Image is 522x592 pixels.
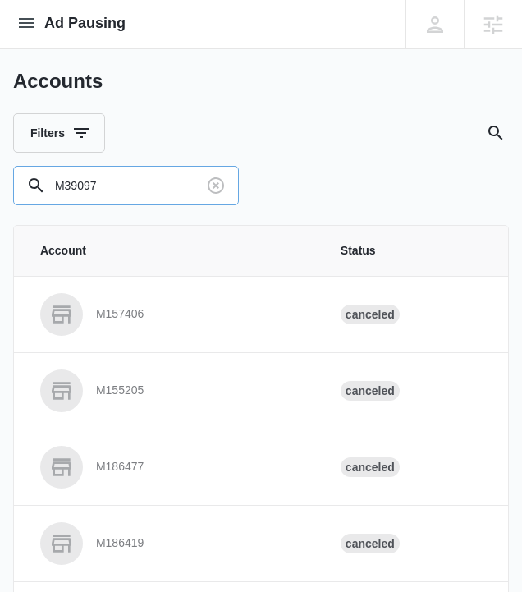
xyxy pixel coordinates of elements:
h1: Accounts [13,69,103,94]
button: Clear [203,172,229,199]
a: M186419 [40,522,301,565]
div: Canceled [341,381,400,401]
p: M186419 [96,535,144,552]
p: M157406 [96,306,144,323]
div: Canceled [341,534,400,553]
button: Filters [13,113,105,153]
a: M186477 [40,446,301,489]
button: Search [483,120,509,146]
span: Account [40,242,301,259]
span: Ad Pausing [44,15,126,32]
a: M157406 [40,293,301,336]
span: Status [341,242,482,259]
input: Search By Account Number [13,166,239,205]
p: M186477 [96,459,144,475]
div: Canceled [341,457,400,477]
p: M155205 [96,383,144,399]
div: Canceled [341,305,400,324]
button: open subnavigation menu [16,13,36,33]
a: M155205 [40,369,301,412]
